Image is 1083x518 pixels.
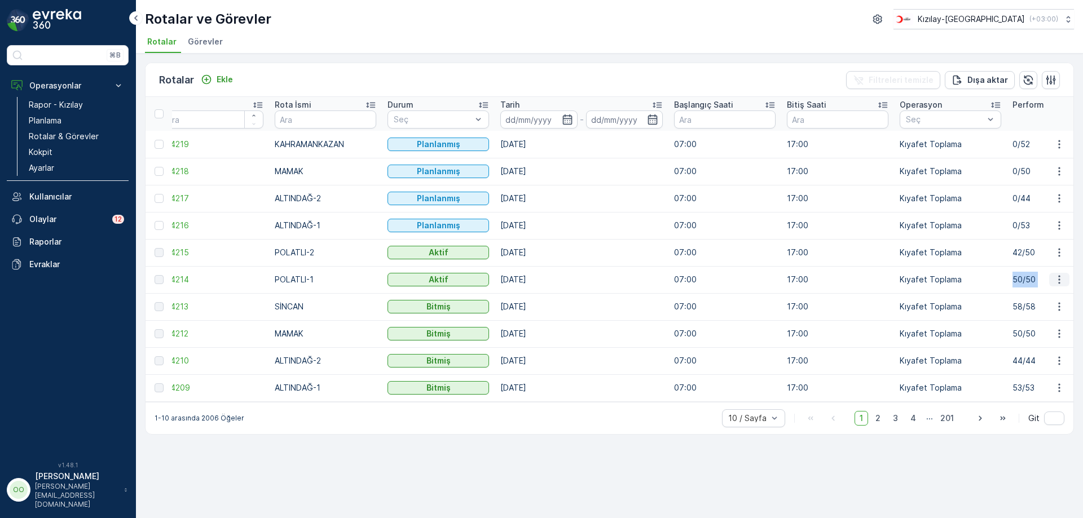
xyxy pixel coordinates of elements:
[7,471,129,509] button: OO[PERSON_NAME][PERSON_NAME][EMAIL_ADDRESS][DOMAIN_NAME]
[7,74,129,97] button: Operasyonlar
[29,214,105,225] p: Olaylar
[162,247,263,258] a: 214215
[580,113,584,126] p: -
[893,13,913,25] img: k%C4%B1z%C4%B1lay.png
[781,212,894,239] td: 17:00
[155,383,164,392] div: Toggle Row Selected
[495,347,668,374] td: [DATE]
[935,411,959,426] span: 201
[269,212,382,239] td: ALTINDAĞ-1
[870,411,886,426] span: 2
[855,411,868,426] span: 1
[967,74,1008,86] p: Dışa aktar
[162,301,263,312] a: 214213
[781,347,894,374] td: 17:00
[196,73,237,86] button: Ekle
[500,110,578,129] input: dd/mm/yyyy
[894,131,1007,158] td: Kıyafet Toplama
[394,114,472,125] p: Seç
[388,354,489,368] button: Bitmiş
[275,99,311,110] p: Rota İsmi
[388,138,489,151] button: Planlanmış
[217,74,233,85] p: Ekle
[495,239,668,266] td: [DATE]
[668,293,781,320] td: 07:00
[29,99,83,110] p: Rapor - Kızılay
[1028,413,1040,424] span: Git
[7,253,129,276] a: Evraklar
[495,374,668,401] td: [DATE]
[668,374,781,401] td: 07:00
[24,97,129,113] a: Rapor - Kızılay
[1012,99,1058,110] p: Performans
[674,99,733,110] p: Başlangıç Saati
[35,471,118,482] p: [PERSON_NAME]
[388,219,489,232] button: Planlanmış
[668,239,781,266] td: 07:00
[7,185,129,208] a: Kullanıcılar
[109,51,121,60] p: ⌘B
[155,167,164,176] div: Toggle Row Selected
[918,14,1025,25] p: Kızılay-[GEOGRAPHIC_DATA]
[10,481,28,499] div: OO
[417,220,460,231] p: Planlanmış
[269,266,382,293] td: POLATLI-1
[159,72,194,88] p: Rotalar
[29,191,124,202] p: Kullanıcılar
[24,160,129,176] a: Ayarlar
[426,301,451,312] p: Bitmiş
[162,355,263,366] span: 214210
[495,320,668,347] td: [DATE]
[35,482,118,509] p: [PERSON_NAME][EMAIL_ADDRESS][DOMAIN_NAME]
[900,99,942,110] p: Operasyon
[426,355,451,366] p: Bitmiş
[162,274,263,285] a: 214214
[495,185,668,212] td: [DATE]
[388,273,489,286] button: Aktif
[7,9,29,32] img: logo
[894,374,1007,401] td: Kıyafet Toplama
[787,110,888,129] input: Ara
[388,381,489,395] button: Bitmiş
[906,114,984,125] p: Seç
[417,139,460,150] p: Planlanmış
[781,239,894,266] td: 17:00
[155,275,164,284] div: Toggle Row Selected
[846,71,940,89] button: Filtreleri temizle
[24,129,129,144] a: Rotalar & Görevler
[787,99,826,110] p: Bitiş Saati
[945,71,1015,89] button: Dışa aktar
[269,239,382,266] td: POLATLI-2
[905,411,921,426] span: 4
[155,248,164,257] div: Toggle Row Selected
[894,239,1007,266] td: Kıyafet Toplama
[29,236,124,247] p: Raporlar
[269,131,382,158] td: KAHRAMANKAZAN
[893,9,1074,29] button: Kızılay-[GEOGRAPHIC_DATA](+03:00)
[155,414,244,423] p: 1-10 arasında 2006 Öğeler
[668,158,781,185] td: 07:00
[495,293,668,320] td: [DATE]
[894,185,1007,212] td: Kıyafet Toplama
[29,162,54,174] p: Ayarlar
[926,411,933,426] p: ...
[24,113,129,129] a: Planlama
[429,274,448,285] p: Aktif
[495,266,668,293] td: [DATE]
[668,266,781,293] td: 07:00
[668,347,781,374] td: 07:00
[388,165,489,178] button: Planlanmış
[162,110,263,129] input: Ara
[29,147,52,158] p: Kokpit
[29,80,106,91] p: Operasyonlar
[147,36,177,47] span: Rotalar
[781,320,894,347] td: 17:00
[269,293,382,320] td: SİNCAN
[388,246,489,259] button: Aktif
[162,166,263,177] a: 214218
[29,131,99,142] p: Rotalar & Görevler
[668,212,781,239] td: 07:00
[668,320,781,347] td: 07:00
